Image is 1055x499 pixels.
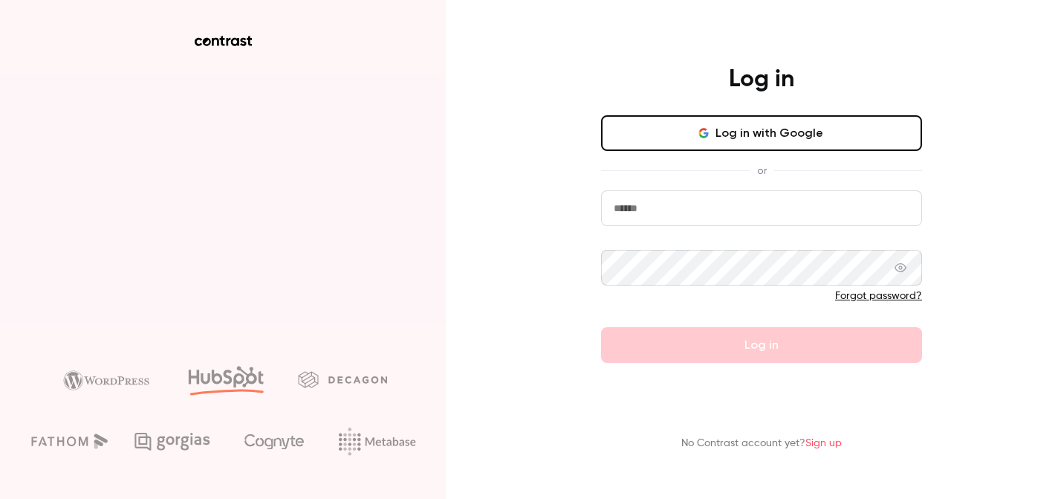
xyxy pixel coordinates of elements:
[681,436,842,451] p: No Contrast account yet?
[729,65,794,94] h4: Log in
[805,438,842,448] a: Sign up
[298,371,387,387] img: decagon
[601,115,922,151] button: Log in with Google
[750,163,774,178] span: or
[835,291,922,301] a: Forgot password?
